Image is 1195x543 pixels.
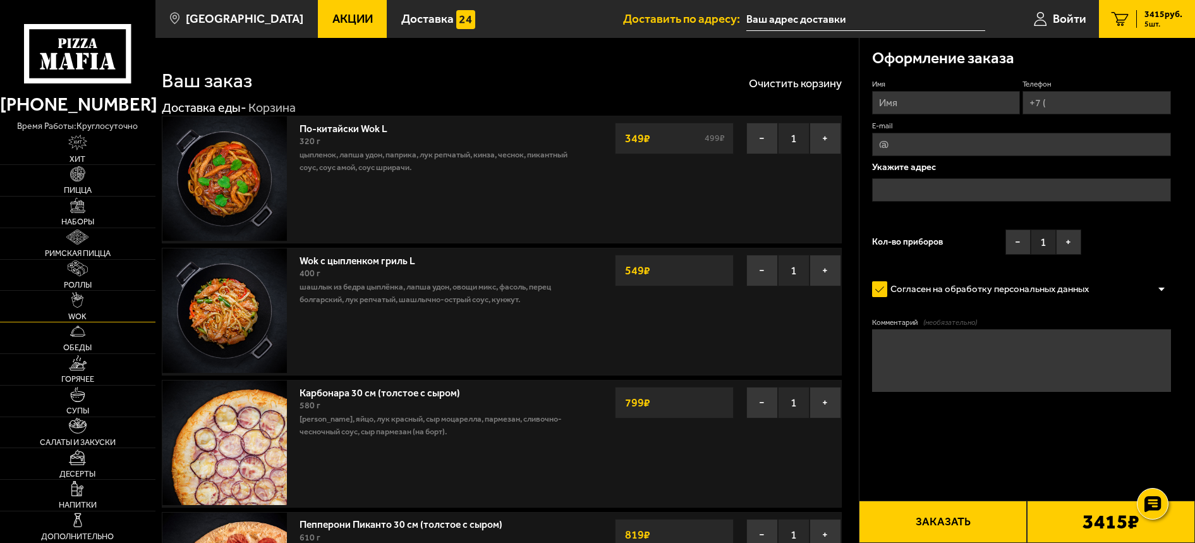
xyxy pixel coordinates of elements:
span: 1 [778,255,810,286]
span: 580 г [300,400,320,411]
strong: 799 ₽ [622,391,653,415]
a: Wok с цыпленком гриль L [300,251,428,267]
span: 1 [778,387,810,418]
span: 400 г [300,268,320,279]
span: 3415 руб. [1144,10,1182,19]
span: Войти [1053,13,1086,25]
input: @ [872,133,1171,156]
p: Укажите адрес [872,162,1171,172]
span: Доставка [401,13,454,25]
a: Пепперони Пиканто 30 см (толстое с сыром) [300,515,515,530]
strong: 549 ₽ [622,259,653,283]
a: По-китайски Wok L [300,119,400,135]
s: 499 ₽ [703,134,727,143]
p: шашлык из бедра цыплёнка, лапша удон, овощи микс, фасоль, перец болгарский, лук репчатый, шашлычн... [300,281,576,305]
button: + [1056,229,1081,255]
button: − [746,387,778,418]
span: Акции [332,13,373,25]
label: Согласен на обработку персональных данных [872,277,1101,302]
label: Имя [872,79,1020,90]
strong: 349 ₽ [622,126,653,150]
button: Заказать [859,501,1027,543]
label: E-mail [872,121,1171,131]
span: Доставить по адресу: [623,13,746,25]
a: Карбонара 30 см (толстое с сыром) [300,383,473,399]
span: Обеды [63,344,92,352]
button: Очистить корзину [749,78,842,89]
input: Ваш адрес доставки [746,8,985,31]
span: Напитки [59,501,97,509]
a: Доставка еды- [162,101,246,115]
p: [PERSON_NAME], яйцо, лук красный, сыр Моцарелла, пармезан, сливочно-чесночный соус, сыр пармезан ... [300,413,576,437]
label: Телефон [1022,79,1170,90]
button: − [1005,229,1031,255]
span: Кол-во приборов [872,238,943,247]
label: Комментарий [872,317,1171,328]
span: 5 шт. [1144,20,1182,28]
input: +7 ( [1022,91,1170,114]
button: − [746,123,778,154]
button: + [810,255,841,286]
p: цыпленок, лапша удон, паприка, лук репчатый, кинза, чеснок, пикантный соус, соус Амой, соус шрирачи. [300,149,576,173]
span: 1 [778,123,810,154]
span: Дополнительно [41,533,114,541]
h1: Ваш заказ [162,71,252,91]
div: Корзина [248,100,296,116]
button: + [810,387,841,418]
span: Салаты и закуски [40,439,116,447]
span: 610 г [300,532,320,543]
span: Пицца [64,186,92,195]
span: Супы [66,407,89,415]
span: 320 г [300,136,320,147]
button: − [746,255,778,286]
img: 15daf4d41897b9f0e9f617042186c801.svg [456,10,475,29]
span: Хит [70,156,85,164]
span: WOK [68,313,87,321]
span: [GEOGRAPHIC_DATA] [186,13,303,25]
button: + [810,123,841,154]
b: 3415 ₽ [1083,512,1139,532]
span: Горячее [61,375,94,384]
input: Имя [872,91,1020,114]
span: Роллы [64,281,92,290]
span: Римская пицца [45,250,111,258]
h3: Оформление заказа [872,51,1014,66]
span: 1 [1031,229,1056,255]
span: (необязательно) [923,317,977,328]
span: Десерты [59,470,95,479]
span: Наборы [61,218,94,226]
